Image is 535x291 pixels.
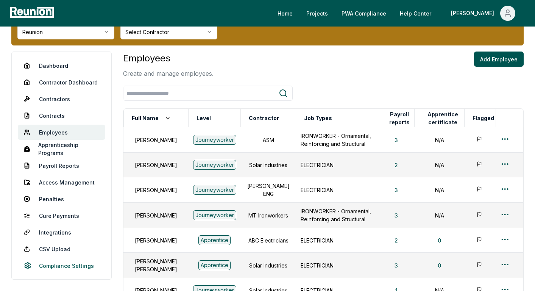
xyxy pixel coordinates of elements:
[241,228,296,253] td: ABC Electricians
[388,132,404,147] button: 3
[301,186,374,194] p: ELECTRICIAN
[123,69,214,78] p: Create and manage employees.
[335,6,392,21] a: PWA Compliance
[193,185,236,195] div: Journeyworker
[301,207,374,223] p: IRONWORKER - Ornamental, Reinforcing and Structural
[415,203,465,228] td: N/A
[18,241,105,257] a: CSV Upload
[241,127,296,153] td: ASM
[123,153,189,177] td: [PERSON_NAME]
[451,6,497,21] div: [PERSON_NAME]
[198,235,231,245] div: Apprentice
[301,132,374,148] p: IRONWORKER - Ornamental, Reinforcing and Structural
[193,210,236,220] div: Journeyworker
[130,111,172,126] button: Full Name
[195,111,212,126] button: Level
[198,260,231,270] div: Apprentice
[123,203,189,228] td: [PERSON_NAME]
[301,236,374,244] p: ELECTRICIAN
[18,58,105,73] a: Dashboard
[301,161,374,169] p: ELECTRICIAN
[445,6,521,21] button: [PERSON_NAME]
[123,177,189,203] td: [PERSON_NAME]
[241,177,296,203] td: [PERSON_NAME] ENG
[300,6,334,21] a: Projects
[18,158,105,173] a: Payroll Reports
[388,157,404,172] button: 2
[388,182,404,197] button: 3
[241,153,296,177] td: Solar Industries
[18,108,105,123] a: Contracts
[18,258,105,273] a: Compliance Settings
[18,141,105,156] a: Apprenticeship Programs
[415,127,465,153] td: N/A
[271,6,299,21] a: Home
[303,111,334,126] button: Job Types
[123,127,189,153] td: [PERSON_NAME]
[394,6,437,21] a: Help Center
[388,233,404,248] button: 2
[388,258,404,273] button: 3
[18,191,105,207] a: Penalties
[432,233,447,248] button: 0
[241,253,296,278] td: Solar Industries
[415,153,465,177] td: N/A
[301,261,374,269] p: ELECTRICIAN
[193,135,236,145] div: Journeyworker
[247,111,281,126] button: Contractor
[241,203,296,228] td: MT Ironworkers
[18,125,105,140] a: Employees
[123,52,214,65] h3: Employees
[474,52,524,67] button: Add Employee
[432,258,447,273] button: 0
[415,177,465,203] td: N/A
[271,6,527,21] nav: Main
[18,91,105,106] a: Contractors
[385,111,414,126] button: Payroll reports
[123,228,189,253] td: [PERSON_NAME]
[18,75,105,90] a: Contractor Dashboard
[193,160,236,170] div: Journeyworker
[18,175,105,190] a: Access Management
[123,253,189,278] td: [PERSON_NAME] [PERSON_NAME]
[388,208,404,223] button: 3
[471,111,496,126] button: Flagged
[18,225,105,240] a: Integrations
[18,208,105,223] a: Cure Payments
[421,111,464,126] button: Apprentice certificate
